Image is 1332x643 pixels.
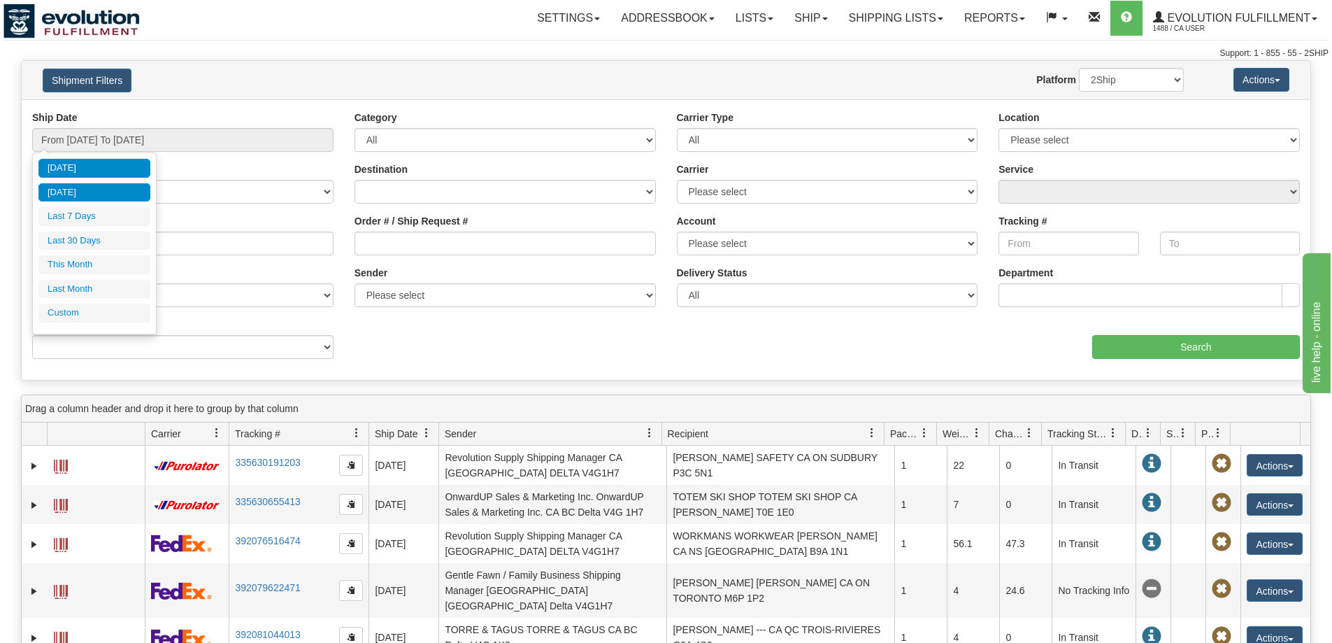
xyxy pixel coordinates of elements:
[666,563,894,618] td: [PERSON_NAME] [PERSON_NAME] CA ON TORONTO M6P 1P2
[998,162,1033,176] label: Service
[999,446,1052,485] td: 0
[368,563,438,618] td: [DATE]
[355,214,468,228] label: Order # / Ship Request #
[894,485,947,524] td: 1
[27,459,41,473] a: Expand
[999,563,1052,618] td: 24.6
[947,446,999,485] td: 22
[54,453,68,476] a: Label
[27,537,41,551] a: Expand
[1212,454,1231,474] span: Pickup Not Assigned
[527,1,610,36] a: Settings
[638,421,661,445] a: Sender filter column settings
[1017,421,1041,445] a: Charge filter column settings
[677,266,747,280] label: Delivery Status
[947,563,999,618] td: 4
[999,524,1052,563] td: 47.3
[355,111,397,125] label: Category
[1131,427,1143,441] span: Delivery Status
[677,214,716,228] label: Account
[345,421,368,445] a: Tracking # filter column settings
[355,266,387,280] label: Sender
[947,524,999,563] td: 56.1
[339,494,363,515] button: Copy to clipboard
[339,455,363,476] button: Copy to clipboard
[1247,579,1303,602] button: Actions
[1166,427,1178,441] span: Shipment Issues
[677,162,709,176] label: Carrier
[151,582,212,600] img: 2 - FedEx Express®
[1052,446,1136,485] td: In Transit
[205,421,229,445] a: Carrier filter column settings
[3,48,1329,59] div: Support: 1 - 855 - 55 - 2SHIP
[1036,73,1076,87] label: Platform
[1142,532,1161,552] span: In Transit
[890,427,919,441] span: Packages
[894,446,947,485] td: 1
[1247,493,1303,516] button: Actions
[1212,532,1231,552] span: Pickup Not Assigned
[610,1,725,36] a: Addressbook
[355,162,408,176] label: Destination
[368,485,438,524] td: [DATE]
[860,421,884,445] a: Recipient filter column settings
[1171,421,1195,445] a: Shipment Issues filter column settings
[235,582,300,593] a: 392079622471
[38,232,150,250] li: Last 30 Days
[999,485,1052,524] td: 0
[3,3,140,38] img: logo1488.jpg
[339,533,363,554] button: Copy to clipboard
[438,563,666,618] td: Gentle Fawn / Family Business Shipping Manager [GEOGRAPHIC_DATA] [GEOGRAPHIC_DATA] Delta V4G1H7
[27,584,41,598] a: Expand
[666,446,894,485] td: [PERSON_NAME] SAFETY CA ON SUDBURY P3C 5N1
[1142,454,1161,474] span: In Transit
[838,1,954,36] a: Shipping lists
[151,535,212,552] img: 2 - FedEx Express®
[235,496,300,507] a: 335630655413
[725,1,784,36] a: Lists
[43,69,131,92] button: Shipment Filters
[445,427,476,441] span: Sender
[1052,524,1136,563] td: In Transit
[22,395,1310,423] div: grid grouping header
[1212,579,1231,599] span: Pickup Not Assigned
[32,111,78,125] label: Ship Date
[947,485,999,524] td: 7
[38,159,150,178] li: [DATE]
[1142,493,1161,513] span: In Transit
[784,1,838,36] a: Ship
[1101,421,1125,445] a: Tracking Status filter column settings
[1300,250,1331,393] iframe: chat widget
[894,524,947,563] td: 1
[1164,12,1310,24] span: Evolution Fulfillment
[666,524,894,563] td: WORKMANS WORKWEAR [PERSON_NAME] CA NS [GEOGRAPHIC_DATA] B9A 1N1
[38,207,150,226] li: Last 7 Days
[943,427,972,441] span: Weight
[151,461,222,472] img: 11 - Purolator
[1201,427,1213,441] span: Pickup Status
[998,214,1047,228] label: Tracking #
[1143,1,1328,36] a: Evolution Fulfillment 1488 / CA User
[438,485,666,524] td: OnwardUP Sales & Marketing Inc. OnwardUP Sales & Marketing Inc. CA BC Delta V4G 1H7
[995,427,1024,441] span: Charge
[375,427,417,441] span: Ship Date
[1206,421,1230,445] a: Pickup Status filter column settings
[1160,232,1300,255] input: To
[998,111,1039,125] label: Location
[954,1,1036,36] a: Reports
[1233,68,1289,92] button: Actions
[666,485,894,524] td: TOTEM SKI SHOP TOTEM SKI SHOP CA [PERSON_NAME] T0E 1E0
[1136,421,1160,445] a: Delivery Status filter column settings
[998,266,1053,280] label: Department
[965,421,989,445] a: Weight filter column settings
[1052,563,1136,618] td: No Tracking Info
[1212,493,1231,513] span: Pickup Not Assigned
[912,421,936,445] a: Packages filter column settings
[1092,335,1300,359] input: Search
[1247,532,1303,555] button: Actions
[668,427,708,441] span: Recipient
[235,629,300,640] a: 392081044013
[438,446,666,485] td: Revolution Supply Shipping Manager CA [GEOGRAPHIC_DATA] DELTA V4G1H7
[415,421,438,445] a: Ship Date filter column settings
[235,457,300,468] a: 335630191203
